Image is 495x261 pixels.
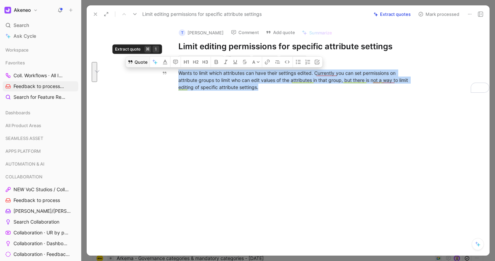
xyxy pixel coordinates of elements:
div: Favorites [3,58,78,68]
div: All Product Areas [3,120,78,130]
div: APPS PLATFORM [3,146,78,156]
button: Summarize [299,28,335,37]
button: Add quote [263,28,298,37]
a: Feedback to processCOLLABORATION [3,81,78,91]
div: AUTOMATION & AI [3,159,78,171]
a: Ask Cycle [3,31,78,41]
div: Atlassian [259,55,276,62]
a: Search for Feature Requests [3,92,78,102]
button: T[PERSON_NAME] [176,28,227,38]
a: Collaboration · Dashboard [3,238,78,249]
a: Collaboration · UR by project [3,228,78,238]
span: Feedback to process [13,83,66,90]
span: Favorites [5,59,25,66]
div: COLLABORATION [3,172,78,182]
span: Collaboration · Dashboard [13,240,69,247]
span: AUTOMATION & AI [5,161,45,167]
span: Search for Feature Requests [13,94,66,101]
div: AUTOMATION & AI [3,159,78,169]
span: Ask Cycle [13,32,36,40]
div: SEAMLESS ASSET [3,133,78,145]
button: A [250,57,262,67]
span: Search [13,21,29,29]
a: Collaboration · Feedback by source [3,249,78,259]
h1: Limit editing permissions for specific attribute settings [178,41,412,52]
a: Coll. Workflows · All IMs [3,70,78,81]
span: All Product Areas [5,122,41,129]
span: Workspace [5,47,29,53]
span: Collaboration · Feedback by source [13,251,70,258]
a: [PERSON_NAME]/[PERSON_NAME] Calls [3,206,78,216]
span: NEW VoC Studios / Collaboration [13,186,70,193]
button: Mark processed [415,9,462,19]
div: Dashboards [3,108,78,120]
span: Dashboards [5,109,30,116]
div: Search [3,20,78,30]
img: Akeneo [4,7,11,13]
div: Dashboards [3,108,78,118]
span: [PERSON_NAME]/[PERSON_NAME] Calls [13,208,71,214]
span: COLLABORATION [5,173,42,180]
button: Quote [126,57,150,67]
span: Support [234,56,249,61]
div: Workspace [3,45,78,55]
span: Collaboration · UR by project [13,229,69,236]
div: To process [280,55,307,62]
span: Coll. Workflows · All IMs [13,72,67,79]
a: Feedback to process [3,195,78,205]
span: APPS PLATFORM [5,148,41,154]
button: Comment [228,28,262,37]
div: APPS PLATFORM [3,146,78,158]
div: To enrich screen reader interactions, please activate Accessibility in Grammarly extension settings [101,62,489,98]
a: NEW VoC Studios / Collaboration [3,184,78,195]
span: Limit editing permissions for specific attribute settings [142,10,262,18]
div: All Product Areas [3,120,78,133]
span: Summarize [309,30,332,36]
h1: Akeneo [14,7,31,13]
a: Search Collaboration [3,217,78,227]
span: To process [285,55,305,62]
div: SEAMLESS ASSET [3,133,78,143]
span: Feedback to process [13,197,60,204]
button: AkeneoAkeneo [3,5,39,15]
button: Extract quotes [371,9,414,19]
div: T [179,29,185,36]
span: Search Collaboration [13,219,59,225]
span: SEAMLESS ASSET [5,135,43,142]
div: Wants to limit which attributes can have their settings edited. Currently you can set permissions... [178,69,412,91]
